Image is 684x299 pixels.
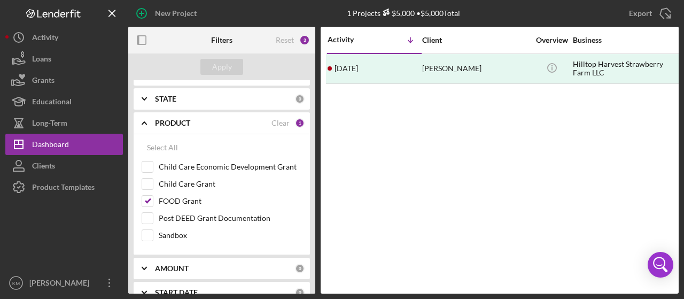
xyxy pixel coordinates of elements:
[32,134,69,158] div: Dashboard
[347,9,460,18] div: 1 Projects • $5,000 Total
[295,94,305,104] div: 0
[32,91,72,115] div: Educational
[32,177,95,201] div: Product Templates
[128,3,207,24] button: New Project
[32,155,55,179] div: Clients
[155,119,190,127] b: PRODUCT
[295,118,305,128] div: 1
[5,155,123,177] button: Clients
[147,137,178,158] div: Select All
[32,70,55,94] div: Grants
[155,95,176,103] b: STATE
[27,272,96,296] div: [PERSON_NAME]
[573,55,680,83] div: Hilltop Harvest Strawberry Farm LLC
[299,35,310,45] div: 3
[532,36,572,44] div: Overview
[5,70,123,91] button: Grants
[32,27,58,51] div: Activity
[200,59,243,75] button: Apply
[295,264,305,273] div: 0
[629,3,652,24] div: Export
[211,36,232,44] b: Filters
[159,230,302,241] label: Sandbox
[422,36,529,44] div: Client
[573,36,680,44] div: Business
[142,137,183,158] button: Select All
[648,252,673,278] div: Open Intercom Messenger
[5,272,123,294] button: KM[PERSON_NAME]
[618,3,679,24] button: Export
[328,35,375,44] div: Activity
[335,64,358,73] time: 2024-12-18 04:01
[5,91,123,112] button: Educational
[5,48,123,70] button: Loans
[32,48,51,72] div: Loans
[212,59,232,75] div: Apply
[32,112,67,136] div: Long-Term
[155,3,197,24] div: New Project
[276,36,294,44] div: Reset
[5,177,123,198] button: Product Templates
[159,213,302,224] label: Post DEED Grant Documentation
[5,27,123,48] button: Activity
[155,288,198,297] b: START DATE
[155,264,189,273] b: AMOUNT
[12,280,20,286] text: KM
[159,196,302,206] label: FOOD Grant
[159,162,302,172] label: Child Care Economic Development Grant
[380,9,415,18] div: $5,000
[271,119,290,127] div: Clear
[5,112,123,134] button: Long-Term
[5,134,123,155] button: Dashboard
[159,179,302,189] label: Child Care Grant
[422,55,529,83] div: [PERSON_NAME]
[295,288,305,297] div: 0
